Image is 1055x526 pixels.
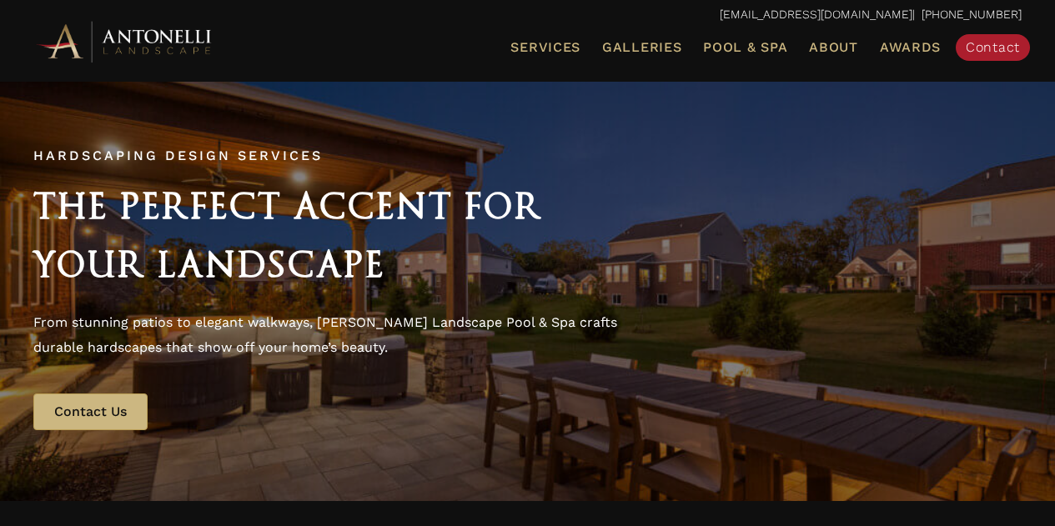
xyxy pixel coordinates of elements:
span: Pool & Spa [703,39,787,55]
span: Contact [966,39,1020,55]
a: About [802,37,865,58]
span: Hardscaping Design Services [33,148,323,163]
span: The Perfect Accent for Your Landscape [33,185,543,285]
img: Antonelli Horizontal Logo [33,18,217,64]
p: | [PHONE_NUMBER] [33,4,1022,26]
span: From stunning patios to elegant walkways, [PERSON_NAME] Landscape Pool & Spa crafts durable hards... [33,314,617,355]
a: Contact Us [33,393,148,430]
a: Awards [873,37,947,58]
span: Contact Us [54,403,127,419]
span: Services [510,41,580,54]
a: Galleries [595,37,688,58]
a: [EMAIL_ADDRESS][DOMAIN_NAME] [720,8,912,21]
a: Contact [956,34,1030,61]
a: Pool & Spa [696,37,794,58]
span: About [809,41,858,54]
span: Awards [880,39,941,55]
a: Services [504,37,587,58]
span: Galleries [602,39,681,55]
